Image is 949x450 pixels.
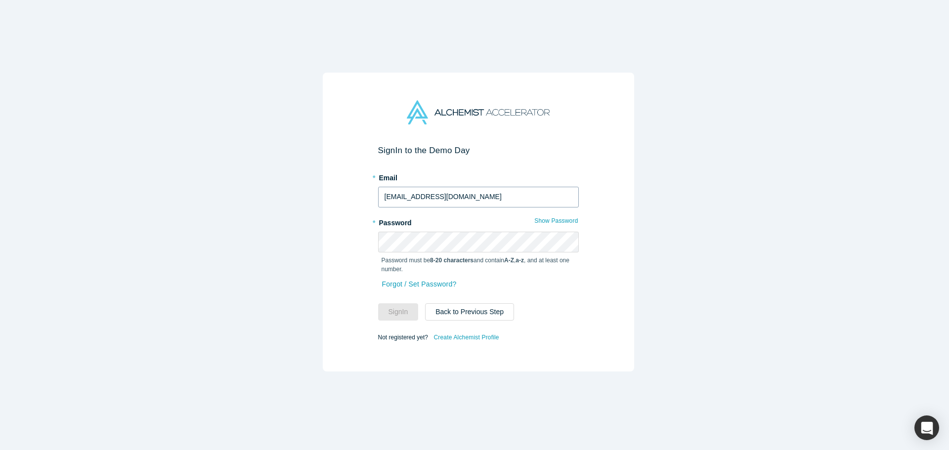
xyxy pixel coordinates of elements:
[516,257,524,264] strong: a-z
[504,257,514,264] strong: A-Z
[378,214,579,228] label: Password
[425,303,514,321] button: Back to Previous Step
[378,303,419,321] button: SignIn
[407,100,549,124] img: Alchemist Accelerator Logo
[378,333,428,340] span: Not registered yet?
[433,331,499,344] a: Create Alchemist Profile
[378,169,579,183] label: Email
[430,257,474,264] strong: 8-20 characters
[382,256,575,274] p: Password must be and contain , , and at least one number.
[534,214,578,227] button: Show Password
[382,276,457,293] a: Forgot / Set Password?
[378,145,579,156] h2: Sign In to the Demo Day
